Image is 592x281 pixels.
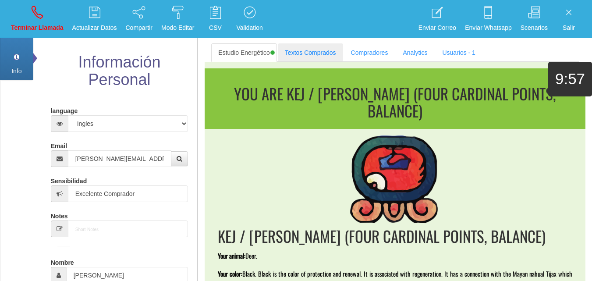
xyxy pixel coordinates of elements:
[218,228,572,245] h1: KEJ / [PERSON_NAME] (FOUR CARDINAL POINTS, BALANCE)
[218,269,242,278] span: Your color:
[123,3,156,36] a: Compartir
[236,23,262,33] p: Validation
[218,251,245,260] span: Your animal:
[72,23,117,33] p: Actualizar Datos
[518,3,551,36] a: Scenarios
[51,174,87,185] label: Sensibilidad
[557,23,581,33] p: Salir
[11,23,64,33] p: Terminar Llamada
[68,150,172,167] input: Correo electrónico
[49,53,191,88] h2: Información Personal
[126,23,152,33] p: Compartir
[51,255,74,267] label: Nombre
[68,185,188,202] input: Sensibilidad
[200,3,230,36] a: CSV
[161,23,194,33] p: Modo Editar
[69,3,120,36] a: Actualizar Datos
[158,3,197,36] a: Modo Editar
[462,3,515,36] a: Enviar Whatsapp
[553,3,584,36] a: Salir
[418,23,456,33] p: Enviar Correo
[211,43,277,62] a: Estudio Energético
[344,43,395,62] a: Compradores
[396,43,434,62] a: Analytics
[548,71,592,88] h1: 9:57
[51,139,67,150] label: Email
[8,3,67,36] a: Terminar Llamada
[51,209,68,221] label: Notes
[521,23,548,33] p: Scenarios
[465,23,512,33] p: Enviar Whatsapp
[233,3,266,36] a: Validation
[278,43,343,62] a: Textos Comprados
[51,103,78,115] label: language
[245,251,257,260] span: Deer.
[435,43,482,62] a: Usuarios - 1
[415,3,459,36] a: Enviar Correo
[203,23,227,33] p: CSV
[208,85,582,119] h1: You are KEJ / [PERSON_NAME] (FOUR CARDINAL POINTS, BALANCE)
[68,221,188,237] input: Short-Notes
